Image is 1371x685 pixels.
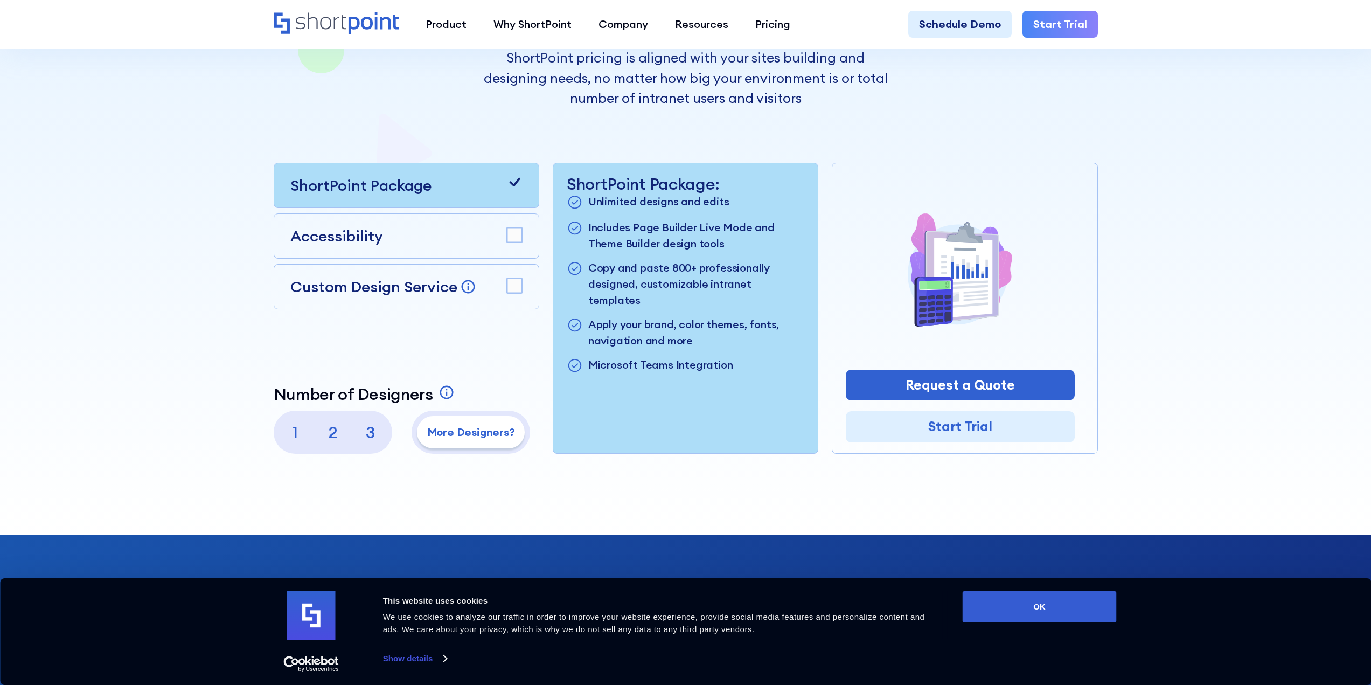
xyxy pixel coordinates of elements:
[598,16,648,32] div: Company
[846,370,1075,401] a: Request a Quote
[588,219,804,252] p: Includes Page Builder Live Mode and Theme Builder design tools
[480,11,585,38] a: Why ShortPoint
[742,11,804,38] a: Pricing
[675,16,728,32] div: Resources
[908,11,1012,38] a: Schedule Demo
[417,424,525,440] p: More Designers?
[290,174,432,197] p: ShortPoint Package
[493,16,572,32] div: Why ShortPoint
[287,591,336,640] img: logo
[290,277,457,296] p: Custom Design Service
[274,12,399,36] a: Home
[662,11,742,38] a: Resources
[274,384,457,404] a: Number of Designers
[588,260,804,308] p: Copy and paste 800+ professionally designed, customizable intranet templates
[755,16,790,32] div: Pricing
[588,357,733,375] p: Microsoft Teams Integration
[290,225,383,247] p: Accessibility
[484,48,888,109] p: ShortPoint pricing is aligned with your sites building and designing needs, no matter how big you...
[264,656,358,672] a: Usercentrics Cookiebot - opens in a new window
[588,193,729,211] p: Unlimited designs and edits
[383,612,925,634] span: We use cookies to analyze our traffic in order to improve your website experience, provide social...
[274,384,433,404] p: Number of Designers
[1177,560,1371,685] iframe: Chat Widget
[383,651,447,667] a: Show details
[383,594,938,607] div: This website uses cookies
[963,591,1117,622] button: OK
[585,11,662,38] a: Company
[354,416,387,448] p: 3
[846,411,1075,442] a: Start Trial
[1022,11,1098,38] a: Start Trial
[588,316,804,349] p: Apply your brand, color themes, fonts, navigation and more
[908,211,1013,327] img: Shortpoint more editors
[317,416,349,448] p: 2
[567,174,804,193] p: ShortPoint Package:
[426,16,467,32] div: Product
[279,416,311,448] p: 1
[412,11,480,38] a: Product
